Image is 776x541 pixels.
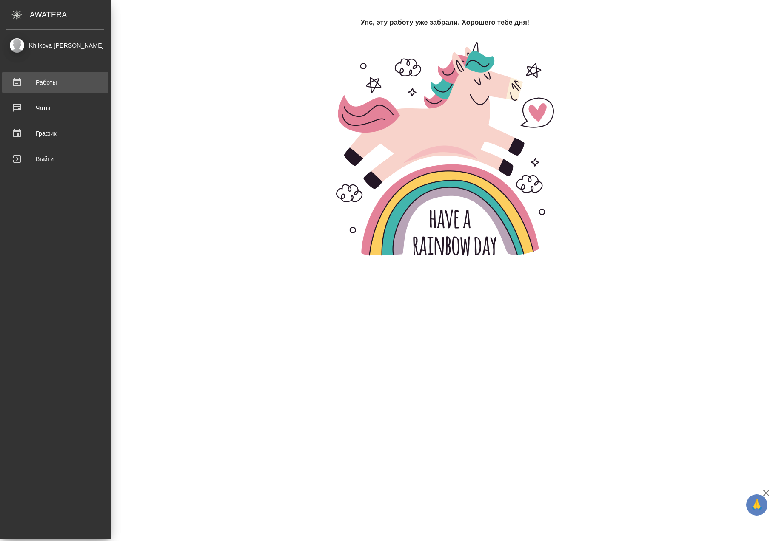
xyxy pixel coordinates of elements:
[2,148,108,170] a: Выйти
[6,41,104,50] div: Khilkova [PERSON_NAME]
[2,97,108,119] a: Чаты
[6,127,104,140] div: График
[746,494,767,516] button: 🙏
[30,6,111,23] div: AWATERA
[2,72,108,93] a: Работы
[6,153,104,165] div: Выйти
[6,76,104,89] div: Работы
[2,123,108,144] a: График
[361,17,530,28] h4: Упс, эту работу уже забрали. Хорошего тебе дня!
[6,102,104,114] div: Чаты
[750,496,764,514] span: 🙏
